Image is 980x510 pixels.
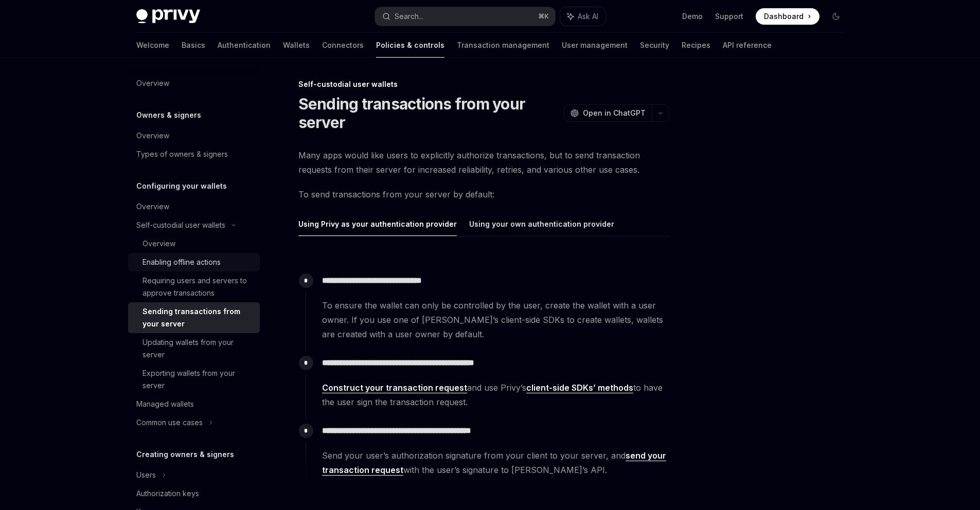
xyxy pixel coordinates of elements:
button: Using your own authentication provider [469,212,614,236]
a: Overview [128,74,260,93]
div: Requiring users and servers to approve transactions [142,275,254,299]
a: Dashboard [756,8,819,25]
a: Demo [682,11,703,22]
button: Open in ChatGPT [564,104,652,122]
div: Updating wallets from your server [142,336,254,361]
a: Managed wallets [128,395,260,413]
a: client-side SDKs’ methods [526,383,633,393]
div: Overview [136,77,169,89]
div: Types of owners & signers [136,148,228,160]
button: Using Privy as your authentication provider [298,212,457,236]
a: Overview [128,234,260,253]
span: Many apps would like users to explicitly authorize transactions, but to send transaction requests... [298,148,669,177]
div: Managed wallets [136,398,194,410]
div: Self-custodial user wallets [298,79,669,89]
a: User management [562,33,628,58]
span: Ask AI [578,11,598,22]
div: Common use cases [136,416,203,429]
a: Authentication [218,33,271,58]
span: and use Privy’s to have the user sign the transaction request. [322,380,669,409]
span: Dashboard [764,11,804,22]
a: Support [715,11,743,22]
div: Overview [136,130,169,142]
a: Transaction management [457,33,549,58]
div: Overview [136,201,169,213]
div: Overview [142,238,175,250]
div: Authorization keys [136,487,199,500]
a: Basics [182,33,205,58]
span: ⌘ K [538,12,549,21]
a: Overview [128,197,260,216]
a: Authorization keys [128,484,260,503]
a: Wallets [283,33,310,58]
div: Sending transactions from your server [142,305,254,330]
a: Connectors [322,33,364,58]
a: Overview [128,126,260,145]
a: Sending transactions from your server [128,302,260,333]
span: Send your user’s authorization signature from your client to your server, and with the user’s sig... [322,448,669,477]
div: Exporting wallets from your server [142,367,254,392]
div: Self-custodial user wallets [136,219,225,231]
a: Recipes [682,33,710,58]
a: Requiring users and servers to approve transactions [128,271,260,302]
a: Policies & controls [376,33,444,58]
a: Enabling offline actions [128,253,260,271]
button: Search...⌘K [375,7,555,26]
span: To ensure the wallet can only be controlled by the user, create the wallet with a user owner. If ... [322,298,669,341]
span: To send transactions from your server by default: [298,187,669,202]
h1: Sending transactions from your server [298,95,560,132]
span: Open in ChatGPT [583,108,646,118]
a: Welcome [136,33,169,58]
div: Enabling offline actions [142,256,221,268]
a: API reference [723,33,772,58]
div: Search... [395,10,423,23]
a: Types of owners & signers [128,145,260,163]
h5: Configuring your wallets [136,180,227,192]
button: Toggle dark mode [828,8,844,25]
button: Ask AI [560,7,605,26]
a: Construct your transaction request [322,383,467,393]
h5: Owners & signers [136,109,201,121]
div: Users [136,469,156,481]
a: Security [640,33,669,58]
h5: Creating owners & signers [136,448,234,461]
a: Exporting wallets from your server [128,364,260,395]
a: Updating wallets from your server [128,333,260,364]
img: dark logo [136,9,200,24]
